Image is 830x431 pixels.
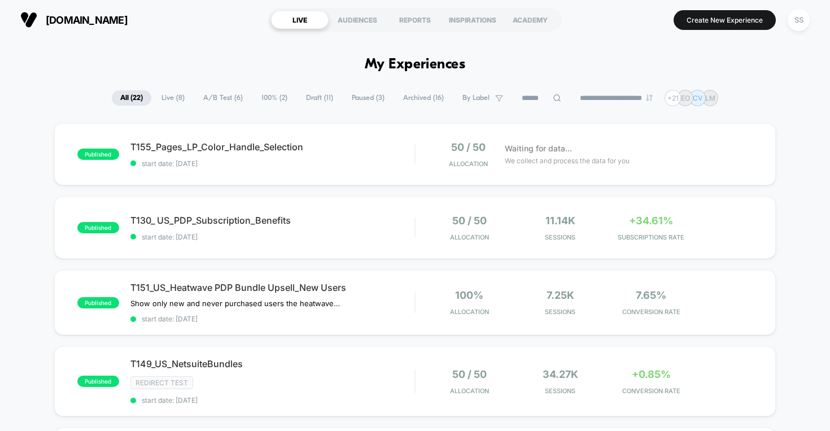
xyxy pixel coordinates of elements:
span: start date: [DATE] [130,159,415,168]
span: +0.85% [632,368,671,380]
span: Allocation [450,308,489,316]
span: Allocation [449,160,488,168]
span: Paused ( 3 ) [343,90,393,106]
p: CV [693,94,702,102]
span: 11.14k [545,215,575,227]
div: INSPIRATIONS [444,11,501,29]
span: Waiting for data... [505,142,572,155]
div: SS [788,9,810,31]
span: SUBSCRIPTIONS RATE [609,233,694,241]
span: Allocation [450,387,489,395]
span: 100% [455,289,483,301]
span: 50 / 50 [452,368,487,380]
div: ACADEMY [501,11,559,29]
span: T155_Pages_LP_Color_Handle_Selection [130,141,415,153]
span: 100% ( 2 ) [253,90,296,106]
span: published [77,222,119,233]
span: Allocation [450,233,489,241]
span: T149_US_NetsuiteBundles [130,358,415,369]
span: 50 / 50 [451,141,486,153]
span: CONVERSION RATE [609,387,694,395]
span: 7.65% [636,289,666,301]
span: Sessions [518,308,603,316]
span: published [77,149,119,160]
span: [DOMAIN_NAME] [46,14,128,26]
span: T151_US_Heatwave PDP Bundle Upsell_New Users [130,282,415,293]
span: All ( 22 ) [112,90,151,106]
span: 50 / 50 [452,215,487,227]
span: CONVERSION RATE [609,308,694,316]
span: Redirect Test [130,376,193,389]
span: T130_ US_PDP_Subscription_Benefits [130,215,415,226]
button: SS [784,8,813,32]
span: start date: [DATE] [130,233,415,241]
span: start date: [DATE] [130,396,415,404]
div: AUDIENCES [329,11,386,29]
span: Live ( 8 ) [153,90,193,106]
p: EO [681,94,690,102]
span: By Label [462,94,490,102]
img: Visually logo [20,11,37,28]
span: Show only new and never purchased users the heatwave bundle upsell on PDP. PDP has been out-perfo... [130,299,340,308]
div: REPORTS [386,11,444,29]
span: Archived ( 16 ) [395,90,452,106]
img: end [646,94,653,101]
span: We collect and process the data for you [505,155,630,166]
div: + 21 [665,90,681,106]
span: 7.25k [547,289,574,301]
span: +34.61% [629,215,673,227]
span: Sessions [518,387,603,395]
span: A/B Test ( 6 ) [195,90,251,106]
h1: My Experiences [365,56,466,73]
span: Sessions [518,233,603,241]
button: Create New Experience [674,10,776,30]
span: Draft ( 11 ) [298,90,342,106]
p: LM [705,94,715,102]
span: published [77,376,119,387]
span: published [77,297,119,308]
div: LIVE [271,11,329,29]
button: [DOMAIN_NAME] [17,11,131,29]
span: start date: [DATE] [130,315,415,323]
span: 34.27k [543,368,578,380]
